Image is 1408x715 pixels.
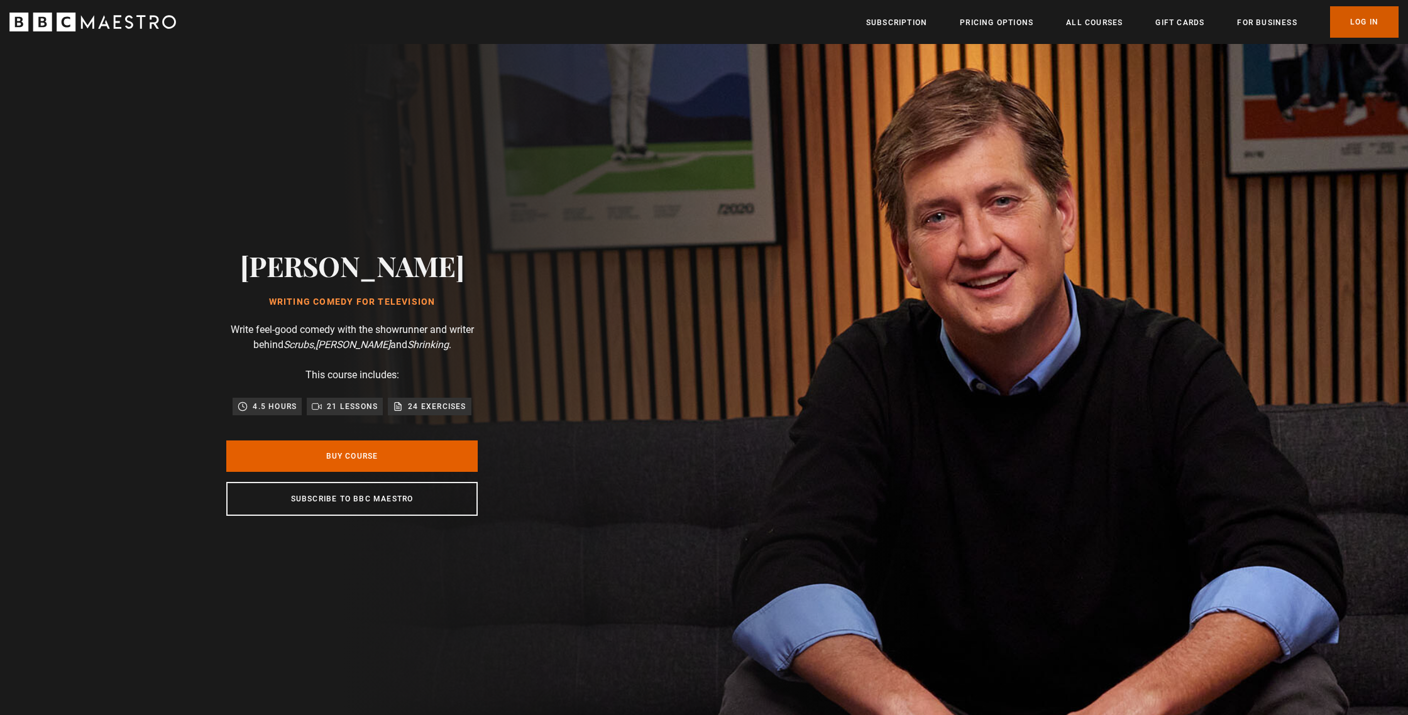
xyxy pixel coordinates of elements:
[1066,16,1123,29] a: All Courses
[866,6,1399,38] nav: Primary
[305,368,399,383] p: This course includes:
[226,440,478,472] a: Buy Course
[240,297,465,307] h1: Writing Comedy for Television
[960,16,1033,29] a: Pricing Options
[327,400,378,413] p: 21 lessons
[316,339,390,351] i: [PERSON_NAME]
[408,400,466,413] p: 24 exercises
[1330,6,1399,38] a: Log In
[240,249,465,281] h2: [PERSON_NAME]
[407,339,449,351] i: Shrinking
[1237,16,1297,29] a: For business
[283,339,314,351] i: Scrubs
[226,322,478,352] p: Write feel-good comedy with the showrunner and writer behind , and .
[1155,16,1204,29] a: Gift Cards
[226,482,478,516] a: Subscribe to BBC Maestro
[253,400,297,413] p: 4.5 hours
[9,13,176,31] svg: BBC Maestro
[866,16,927,29] a: Subscription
